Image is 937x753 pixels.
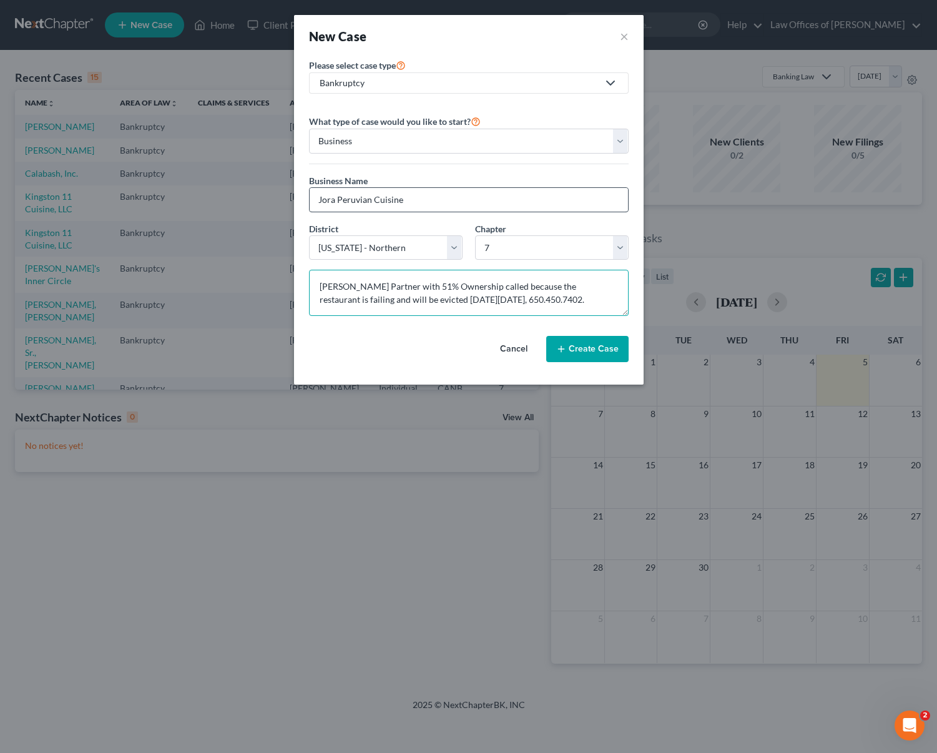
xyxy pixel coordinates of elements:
[546,336,629,362] button: Create Case
[320,77,598,89] div: Bankruptcy
[620,27,629,45] button: ×
[920,711,930,721] span: 2
[309,224,338,234] span: District
[309,60,396,71] span: Please select case type
[310,188,628,212] input: Enter Business Name
[309,114,481,129] label: What type of case would you like to start?
[486,337,541,362] button: Cancel
[309,175,368,186] span: Business Name
[475,224,506,234] span: Chapter
[895,711,925,741] iframe: Intercom live chat
[309,29,367,44] strong: New Case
